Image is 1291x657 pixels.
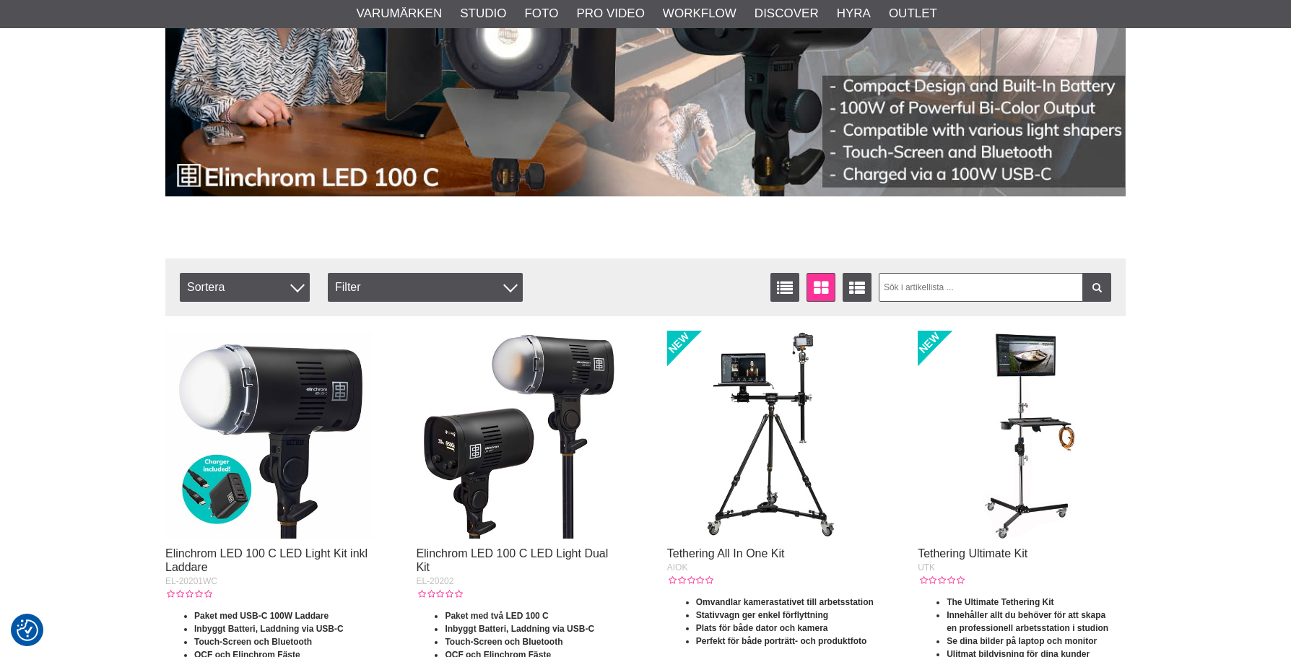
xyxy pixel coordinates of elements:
img: Elinchrom LED 100 C LED Light Dual Kit [416,331,624,539]
strong: Inbyggt Batteri, Laddning via USB-C [194,624,344,634]
a: Tethering All In One Kit [667,547,785,560]
strong: Paket med USB-C 100W Laddare [194,611,329,621]
a: Discover [755,4,819,23]
img: Tethering All In One Kit [667,331,875,539]
a: Filtrera [1082,273,1111,302]
a: Workflow [663,4,736,23]
a: Fönstervisning [807,273,835,302]
strong: Se dina bilder på laptop och monitor [947,636,1097,646]
a: Hyra [837,4,871,23]
strong: Omvandlar kamerastativet till arbetsstation [696,597,874,607]
a: Elinchrom LED 100 C LED Light Dual Kit [416,547,608,573]
span: EL-20201WC [165,576,217,586]
a: Foto [524,4,558,23]
a: Outlet [889,4,937,23]
img: Revisit consent button [17,619,38,641]
span: EL-20202 [416,576,453,586]
a: Tethering Ultimate Kit [918,547,1027,560]
strong: Perfekt för både porträtt- och produktfoto [696,636,867,646]
a: Varumärken [357,4,443,23]
span: UTK [918,562,935,573]
span: AIOK [667,562,688,573]
a: Pro Video [576,4,644,23]
a: Elinchrom LED 100 C LED Light Kit inkl Laddare [165,547,368,573]
strong: Plats för både dator och kamera [696,623,828,633]
div: Kundbetyg: 0 [918,574,964,587]
img: Tethering Ultimate Kit [918,331,1126,539]
a: Utökad listvisning [843,273,871,302]
strong: Stativvagn ger enkel förflyttning [696,610,828,620]
div: Kundbetyg: 0 [165,588,212,601]
strong: Paket med två LED 100 C [445,611,548,621]
div: Kundbetyg: 0 [416,588,462,601]
img: Elinchrom LED 100 C LED Light Kit inkl Laddare [165,331,373,539]
div: Kundbetyg: 0 [667,574,713,587]
span: Sortera [180,273,310,302]
strong: en professionell arbetsstation i studion [947,623,1108,633]
div: Filter [328,273,523,302]
a: Listvisning [770,273,799,302]
button: Samtyckesinställningar [17,617,38,643]
strong: The Ultimate Tethering Kit [947,597,1053,607]
strong: Innehåller allt du behöver för att skapa [947,610,1105,620]
strong: Inbyggt Batteri, Laddning via USB-C [445,624,594,634]
a: Studio [460,4,506,23]
strong: Touch-Screen och Bluetooth [194,637,312,647]
input: Sök i artikellista ... [879,273,1112,302]
strong: Touch-Screen och Bluetooth [445,637,562,647]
